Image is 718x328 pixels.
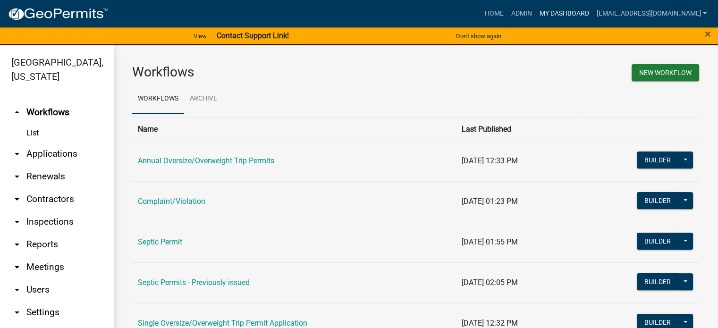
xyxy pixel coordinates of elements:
button: Builder [637,192,678,209]
a: Septic Permit [138,237,182,246]
th: Name [132,118,456,141]
span: [DATE] 01:23 PM [462,197,518,206]
a: Annual Oversize/Overweight Trip Permits [138,156,274,165]
th: Last Published [456,118,577,141]
a: Septic Permits - Previously issued [138,278,250,287]
span: [DATE] 02:05 PM [462,278,518,287]
button: Builder [637,273,678,290]
a: View [190,28,211,44]
i: arrow_drop_down [11,216,23,227]
a: Home [481,5,507,23]
a: Admin [507,5,535,23]
a: My Dashboard [535,5,592,23]
span: [DATE] 01:55 PM [462,237,518,246]
i: arrow_drop_down [11,284,23,295]
a: Archive [184,84,223,114]
strong: Contact Support Link! [216,31,288,40]
button: Close [705,28,711,40]
button: Builder [637,233,678,250]
span: [DATE] 12:33 PM [462,156,518,165]
a: Complaint/Violation [138,197,205,206]
i: arrow_drop_down [11,239,23,250]
a: Single Oversize/Overweight Trip Permit Application [138,319,307,328]
button: Builder [637,151,678,168]
i: arrow_drop_up [11,107,23,118]
i: arrow_drop_down [11,171,23,182]
i: arrow_drop_down [11,261,23,273]
a: [EMAIL_ADDRESS][DOMAIN_NAME] [592,5,710,23]
i: arrow_drop_down [11,307,23,318]
a: Workflows [132,84,184,114]
i: arrow_drop_down [11,148,23,160]
h3: Workflows [132,64,409,80]
i: arrow_drop_down [11,193,23,205]
span: [DATE] 12:32 PM [462,319,518,328]
button: Don't show again [452,28,505,44]
span: × [705,27,711,41]
button: New Workflow [632,64,699,81]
